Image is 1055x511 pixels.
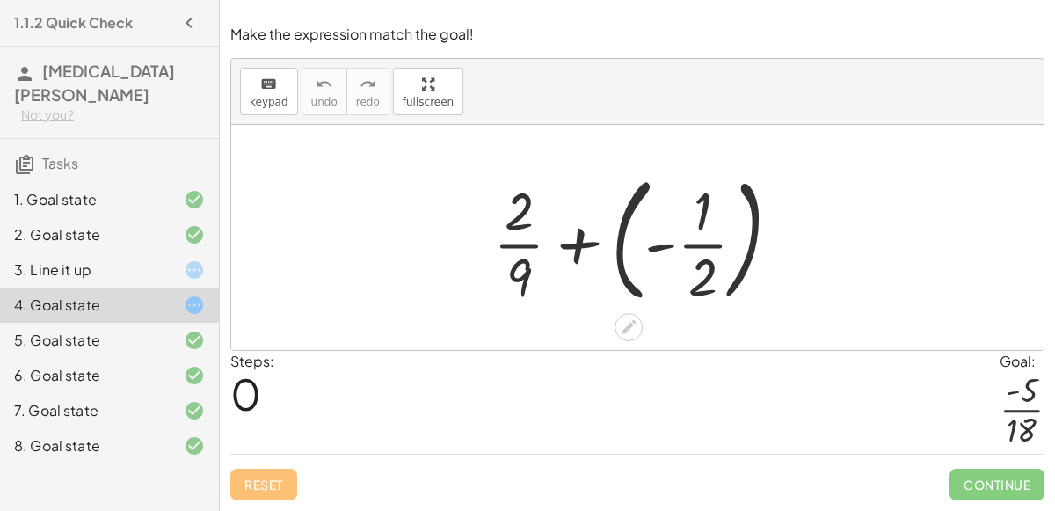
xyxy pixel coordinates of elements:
[14,189,156,210] div: 1. Goal state
[184,189,205,210] i: Task finished and correct.
[184,330,205,351] i: Task finished and correct.
[403,96,454,108] span: fullscreen
[14,365,156,386] div: 6. Goal state
[393,68,463,115] button: fullscreen
[356,96,380,108] span: redo
[184,365,205,386] i: Task finished and correct.
[615,313,643,341] div: Edit math
[316,74,332,95] i: undo
[240,68,298,115] button: keyboardkeypad
[260,74,277,95] i: keyboard
[14,224,156,245] div: 2. Goal state
[230,367,261,420] span: 0
[14,61,175,105] span: [MEDICAL_DATA][PERSON_NAME]
[21,106,205,124] div: Not you?
[184,259,205,281] i: Task started.
[346,68,389,115] button: redoredo
[184,400,205,421] i: Task finished and correct.
[14,435,156,456] div: 8. Goal state
[14,400,156,421] div: 7. Goal state
[360,74,376,95] i: redo
[311,96,338,108] span: undo
[230,25,1044,45] p: Make the expression match the goal!
[42,154,78,172] span: Tasks
[250,96,288,108] span: keypad
[184,295,205,316] i: Task started.
[302,68,347,115] button: undoundo
[14,295,156,316] div: 4. Goal state
[1000,351,1044,372] div: Goal:
[14,12,133,33] h4: 1.1.2 Quick Check
[14,259,156,281] div: 3. Line it up
[14,330,156,351] div: 5. Goal state
[184,224,205,245] i: Task finished and correct.
[184,435,205,456] i: Task finished and correct.
[230,352,274,370] label: Steps:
